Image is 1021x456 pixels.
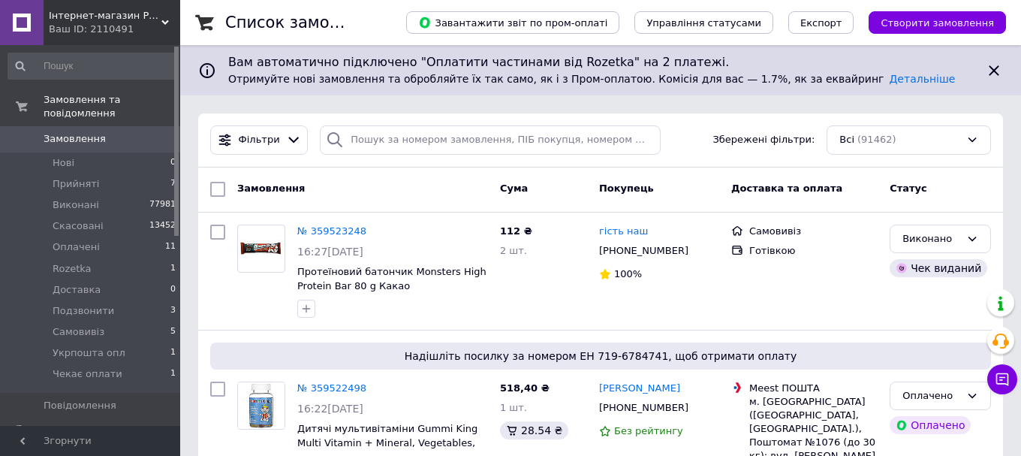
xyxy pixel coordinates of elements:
span: Замовлення та повідомлення [44,93,180,120]
div: Оплачено [902,388,960,404]
img: Фото товару [238,382,285,429]
div: Оплачено [890,416,971,434]
span: Rozetka [53,262,92,276]
h1: Список замовлень [225,14,378,32]
a: Протеїновий батончик Monsters High Protein Bar 80 g Какао [297,266,486,291]
span: 16:27[DATE] [297,246,363,258]
span: 518,40 ₴ [500,382,550,394]
span: (91462) [857,134,896,145]
button: Створити замовлення [869,11,1006,34]
div: Виконано [902,231,960,247]
a: Детальніше [889,73,955,85]
span: Доставка та оплата [731,183,842,194]
span: Збережені фільтри: [712,133,815,147]
span: 77981 [149,198,176,212]
span: Надішліть посилку за номером ЕН 719-6784741, щоб отримати оплату [216,349,985,364]
button: Завантажити звіт по пром-оплаті [406,11,619,34]
span: Без рейтингу [614,425,683,436]
span: Подзвонити [53,304,114,318]
button: Експорт [788,11,854,34]
span: 7 [170,177,176,191]
span: Вам автоматично підключено "Оплатити частинами від Rozetka" на 2 платежі. [228,54,973,71]
span: Чекає оплати [53,367,122,381]
img: Фото товару [238,240,285,258]
span: Статус [890,183,927,194]
input: Пошук [8,53,177,80]
span: Укрпошта опл [53,346,125,360]
a: гість наш [599,225,648,239]
span: Отримуйте нові замовлення та обробляйте їх так само, як і з Пром-оплатою. Комісія для вас — 1.7%,... [228,73,955,85]
span: 1 [170,367,176,381]
span: Створити замовлення [881,17,994,29]
span: Нові [53,156,74,170]
span: 11 [165,240,176,254]
span: 1 [170,262,176,276]
span: Інтернет-магазин Proteininlviv [49,9,161,23]
span: 100% [614,268,642,279]
span: 3 [170,304,176,318]
span: Оплачені [53,240,100,254]
span: Cума [500,183,528,194]
span: 0 [170,156,176,170]
div: Ваш ID: 2110491 [49,23,180,36]
a: № 359523248 [297,225,366,237]
span: Виконані [53,198,99,212]
span: 2 шт. [500,245,527,256]
a: Фото товару [237,225,285,273]
div: Meest ПОШТА [749,382,878,395]
span: 0 [170,283,176,297]
button: Чат з покупцем [987,364,1017,394]
div: Чек виданий [890,259,987,277]
span: Фільтри [239,133,280,147]
span: Всі [839,133,854,147]
span: Покупець [599,183,654,194]
span: Самовивіз [53,325,104,339]
button: Управління статусами [634,11,773,34]
input: Пошук за номером замовлення, ПІБ покупця, номером телефону, Email, номером накладної [320,125,660,155]
a: [PERSON_NAME] [599,382,680,396]
span: [PHONE_NUMBER] [599,245,688,256]
span: Замовлення [237,183,305,194]
span: Скасовані [53,219,104,233]
span: Завантажити звіт по пром-оплаті [418,16,607,29]
span: Управління статусами [646,17,761,29]
span: [PHONE_NUMBER] [599,402,688,413]
span: 5 [170,325,176,339]
span: 1 шт. [500,402,527,413]
a: Створити замовлення [854,17,1006,28]
span: Замовлення [44,132,106,146]
span: Експорт [800,17,842,29]
a: Фото товару [237,382,285,430]
a: № 359522498 [297,382,366,394]
span: 13452 [149,219,176,233]
div: Готівкою [749,244,878,258]
span: Повідомлення [44,399,116,412]
div: Самовивіз [749,225,878,238]
span: 16:22[DATE] [297,403,363,415]
span: 1 [170,346,176,360]
span: Доставка [53,283,101,297]
span: Прийняті [53,177,99,191]
div: 28.54 ₴ [500,421,568,439]
span: 112 ₴ [500,225,532,237]
span: Товари та послуги [44,424,139,438]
